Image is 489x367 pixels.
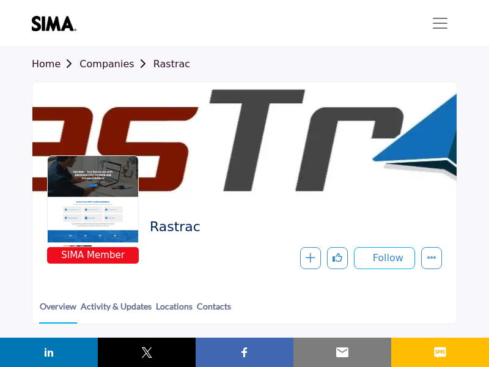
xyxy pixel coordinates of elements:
[327,247,348,269] button: Like
[42,345,56,360] img: linkedin sharing button
[80,300,152,322] a: Activity & Updates
[153,58,190,70] a: Rastrac
[196,300,232,322] a: Contacts
[421,247,442,269] button: More details
[335,345,350,360] img: email sharing button
[79,58,153,70] a: Companies
[150,219,436,235] h2: Rastrac
[50,248,136,262] span: SIMA Member
[423,11,457,35] button: Toggle navigation
[433,345,447,360] img: sms sharing button
[32,58,79,70] a: Home
[139,345,154,360] img: twitter sharing button
[39,300,77,324] a: Overview
[237,345,252,360] img: facebook sharing button
[32,16,83,31] img: site Logo
[354,247,415,269] button: Follow
[155,300,193,322] a: Locations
